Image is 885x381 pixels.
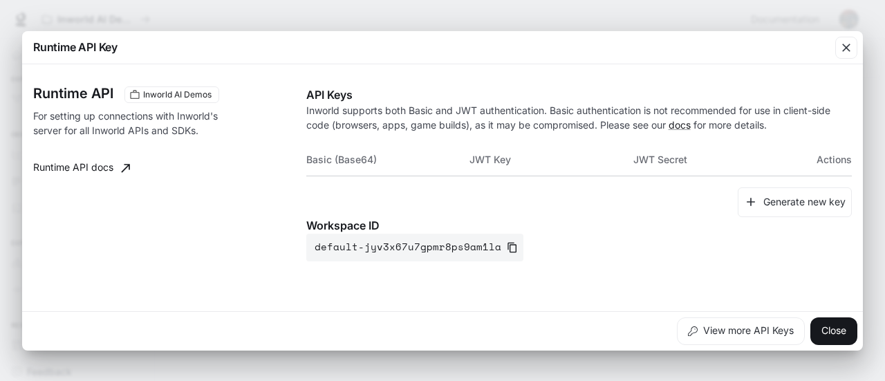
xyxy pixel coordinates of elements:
[797,143,852,176] th: Actions
[633,143,797,176] th: JWT Secret
[306,217,852,234] p: Workspace ID
[677,317,805,345] button: View more API Keys
[306,234,523,261] button: default-jyv3x67u7gpmr8ps9am1la
[669,119,691,131] a: docs
[738,187,852,217] button: Generate new key
[306,143,470,176] th: Basic (Base64)
[124,86,219,103] div: These keys will apply to your current workspace only
[469,143,633,176] th: JWT Key
[33,109,230,138] p: For setting up connections with Inworld's server for all Inworld APIs and SDKs.
[33,86,113,100] h3: Runtime API
[138,89,217,101] span: Inworld AI Demos
[306,86,852,103] p: API Keys
[306,103,852,132] p: Inworld supports both Basic and JWT authentication. Basic authentication is not recommended for u...
[28,154,136,182] a: Runtime API docs
[810,317,857,345] button: Close
[33,39,118,55] p: Runtime API Key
